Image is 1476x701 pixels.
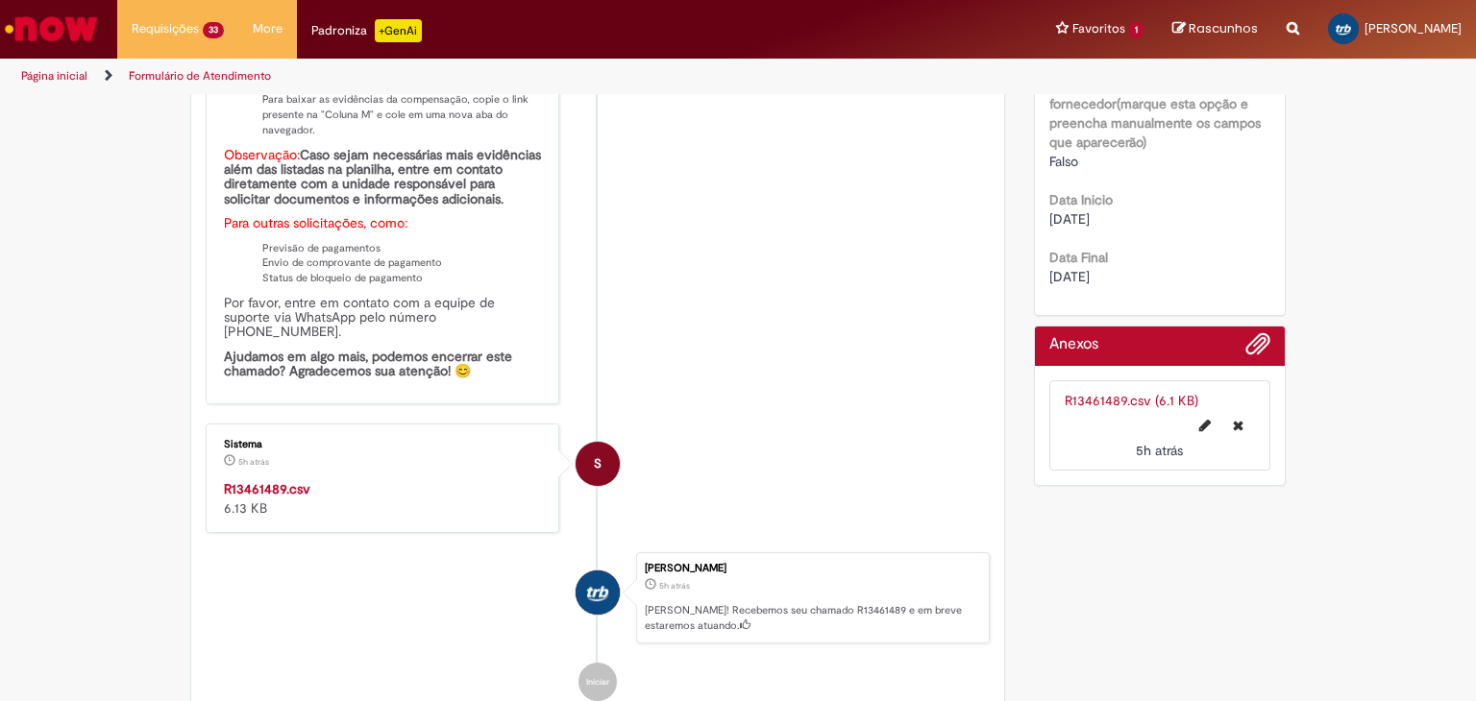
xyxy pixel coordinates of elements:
ul: Trilhas de página [14,59,970,94]
span: 5h atrás [659,580,690,592]
li: Status de bloqueio de pagamento [262,271,544,286]
h5: Por favor, entre em contato com a equipe de suporte via WhatsApp pelo número [PHONE_NUMBER]. [224,296,544,340]
span: S [594,441,602,487]
span: 33 [203,22,224,38]
font: Observação: [224,146,300,163]
span: Favoritos [1072,19,1125,38]
time: 29/08/2025 10:29:05 [1136,442,1183,459]
span: Rascunhos [1189,19,1258,37]
p: +GenAi [375,19,422,42]
span: [DATE] [1049,210,1090,228]
span: 1 [1129,22,1144,38]
img: ServiceNow [2,10,101,48]
b: Data Inicio [1049,191,1113,208]
p: [PERSON_NAME]! Recebemos seu chamado R13461489 e em breve estaremos atuando. [645,603,979,633]
span: [DATE] [1049,268,1090,285]
button: Editar nome de arquivo R13461489.csv [1188,410,1222,441]
b: Data Final [1049,249,1108,266]
div: 6.13 KB [224,479,544,518]
time: 29/08/2025 10:29:05 [238,456,269,468]
button: Excluir R13461489.csv [1221,410,1255,441]
li: Para baixar as evidências da compensação, copie o link presente na "Coluna M" e cole em uma nova ... [262,92,544,137]
div: Carlos Dapolito [576,570,620,615]
a: Rascunhos [1172,20,1258,38]
span: 5h atrás [238,456,269,468]
div: Sistema [576,442,620,486]
h2: Anexos [1049,336,1098,353]
a: R13461489.csv [224,480,310,497]
a: Formulário de Atendimento [129,68,271,84]
span: More [253,19,283,38]
button: Adicionar anexos [1245,331,1270,366]
li: Previsão de pagamentos [262,241,544,256]
span: Requisições [132,19,199,38]
font: Para outras solicitações, como: [224,214,407,231]
li: Envio de comprovante de pagamento [262,255,544,271]
div: Padroniza [311,19,422,42]
a: R13461489.csv (6.1 KB) [1065,392,1198,409]
span: Falso [1049,153,1078,170]
b: Caso sejam necessárias mais evidências além das listadas na planilha, entre em contato diretament... [224,146,545,207]
b: Não consegui encontrar meu fornecedor(marque esta opção e preencha manualmente os campos que apar... [1049,76,1261,151]
a: Página inicial [21,68,87,84]
div: [PERSON_NAME] [645,563,979,574]
li: Carlos Dapolito [206,552,990,644]
span: 5h atrás [1136,442,1183,459]
span: [PERSON_NAME] [1365,20,1462,36]
time: 29/08/2025 10:28:53 [659,580,690,592]
div: Sistema [224,439,544,450]
b: Ajudamos em algo mais, podemos encerrar este chamado? Agradecemos sua atenção! 😊 [224,348,516,379]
